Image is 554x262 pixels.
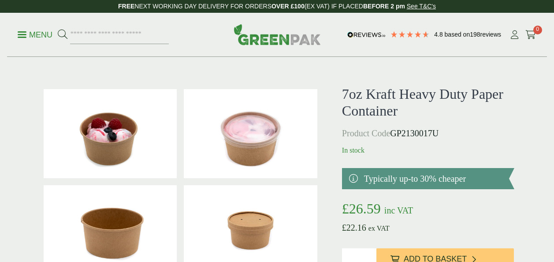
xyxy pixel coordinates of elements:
span: inc VAT [384,206,413,215]
span: ex VAT [368,225,390,232]
span: 0 [533,26,542,34]
span: Product Code [342,128,390,138]
a: 0 [525,28,536,41]
bdi: 26.59 [342,201,381,217]
i: Cart [525,30,536,39]
a: See T&C's [407,3,436,10]
span: £ [342,223,346,232]
span: 4.8 [434,31,444,38]
strong: OVER £100 [271,3,305,10]
p: GP2130017U [342,127,514,140]
p: In stock [342,145,514,156]
strong: FREE [118,3,134,10]
div: 4.79 Stars [390,30,430,38]
span: 198 [470,31,480,38]
span: £ [342,201,349,217]
bdi: 22.16 [342,223,366,232]
img: Kraft 7oz With Ice Cream And Lid [184,89,317,178]
a: Menu [18,30,52,38]
i: My Account [509,30,520,39]
strong: BEFORE 2 pm [363,3,405,10]
h1: 7oz Kraft Heavy Duty Paper Container [342,86,514,120]
p: Menu [18,30,52,40]
img: GreenPak Supplies [234,24,321,45]
img: REVIEWS.io [347,32,386,38]
span: Based on [445,31,470,38]
span: reviews [480,31,501,38]
img: Kraft 7oz With Ice Cream [44,89,177,178]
